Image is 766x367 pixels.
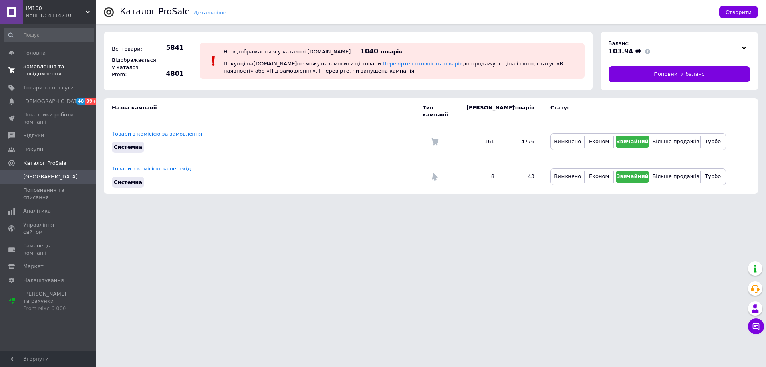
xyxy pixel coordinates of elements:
[653,171,698,183] button: Більше продажів
[114,179,142,185] span: Системна
[194,10,226,16] a: Детальніше
[23,207,51,215] span: Аналітика
[104,98,423,124] td: Назва кампанії
[554,138,581,144] span: Вимкнено
[654,71,704,78] span: Поповнити баланс
[616,136,649,148] button: Звичайний
[156,43,184,52] span: 5841
[423,98,458,124] td: Тип кампанії
[23,173,78,180] span: [GEOGRAPHIC_DATA]
[589,138,609,144] span: Економ
[224,49,353,55] div: Не відображається у каталозі [DOMAIN_NAME]:
[23,305,74,312] div: Prom мікс 6 000
[431,173,439,181] img: Комісія за перехід
[719,6,758,18] button: Створити
[652,173,699,179] span: Більше продажів
[553,171,582,183] button: Вимкнено
[542,98,726,124] td: Статус
[23,277,64,284] span: Налаштування
[458,98,502,124] td: [PERSON_NAME]
[616,138,649,144] span: Звичайний
[112,131,202,137] a: Товари з комісією за замовлення
[616,171,649,183] button: Звичайний
[23,146,45,153] span: Покупці
[383,61,463,67] a: Перевірте готовність товарів
[609,40,630,46] span: Баланс:
[554,173,581,179] span: Вимкнено
[653,136,698,148] button: Більше продажів
[26,12,96,19] div: Ваш ID: 4114210
[361,47,379,55] span: 1040
[23,187,74,201] span: Поповнення та списання
[587,171,611,183] button: Економ
[431,138,439,146] img: Комісія за замовлення
[23,160,66,167] span: Каталог ProSale
[502,159,542,194] td: 43
[110,55,154,81] div: Відображається у каталозі Prom:
[705,173,721,179] span: Турбо
[502,98,542,124] td: Товарів
[23,290,74,312] span: [PERSON_NAME] та рахунки
[726,9,752,15] span: Створити
[23,263,44,270] span: Маркет
[114,144,142,150] span: Системна
[553,136,582,148] button: Вимкнено
[23,242,74,257] span: Гаманець компанії
[587,136,611,148] button: Економ
[110,43,154,55] div: Всі товари:
[589,173,609,179] span: Економ
[76,98,85,105] span: 48
[120,8,190,16] div: Каталог ProSale
[23,111,74,126] span: Показники роботи компанії
[609,66,750,82] a: Поповнити баланс
[26,5,86,12] span: IM100
[23,98,82,105] span: [DEMOGRAPHIC_DATA]
[705,138,721,144] span: Турбо
[652,138,699,144] span: Більше продажів
[156,69,184,78] span: 4801
[224,61,563,74] span: Покупці на [DOMAIN_NAME] не можуть замовити ці товари. до продажу: є ціна і фото, статус «В наявн...
[23,63,74,77] span: Замовлення та повідомлення
[616,173,649,179] span: Звичайний
[4,28,94,42] input: Пошук
[23,84,74,91] span: Товари та послуги
[23,221,74,236] span: Управління сайтом
[112,166,191,172] a: Товари з комісією за перехід
[702,136,724,148] button: Турбо
[502,124,542,159] td: 4776
[23,132,44,139] span: Відгуки
[458,124,502,159] td: 161
[609,47,641,55] span: 103.94 ₴
[380,49,402,55] span: товарів
[208,55,220,67] img: :exclamation:
[23,49,46,57] span: Головна
[702,171,724,183] button: Турбо
[85,98,98,105] span: 99+
[458,159,502,194] td: 8
[748,318,764,334] button: Чат з покупцем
